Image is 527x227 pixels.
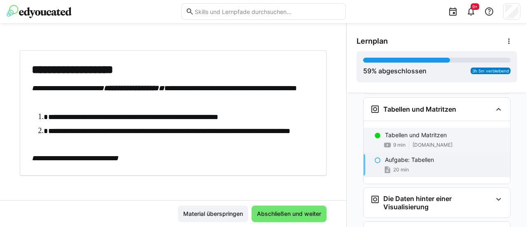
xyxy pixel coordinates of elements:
[385,131,447,139] p: Tabellen und Matritzen
[363,66,427,76] div: % abgeschlossen
[178,206,248,222] button: Material überspringen
[383,105,456,113] h3: Tabellen und Matritzen
[383,194,492,211] h3: Die Daten hinter einer Visualisierung
[252,206,326,222] button: Abschließen und weiter
[472,68,509,73] span: 3h 5m verbleibend
[393,142,406,148] span: 9 min
[393,166,409,173] span: 20 min
[256,210,322,218] span: Abschließen und weiter
[194,8,341,15] input: Skills und Lernpfade durchsuchen…
[363,67,371,75] span: 59
[385,156,434,164] p: Aufgabe: Tabellen
[472,4,478,9] span: 9+
[357,37,388,46] span: Lernplan
[413,142,452,148] span: [DOMAIN_NAME]
[182,210,244,218] span: Material überspringen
